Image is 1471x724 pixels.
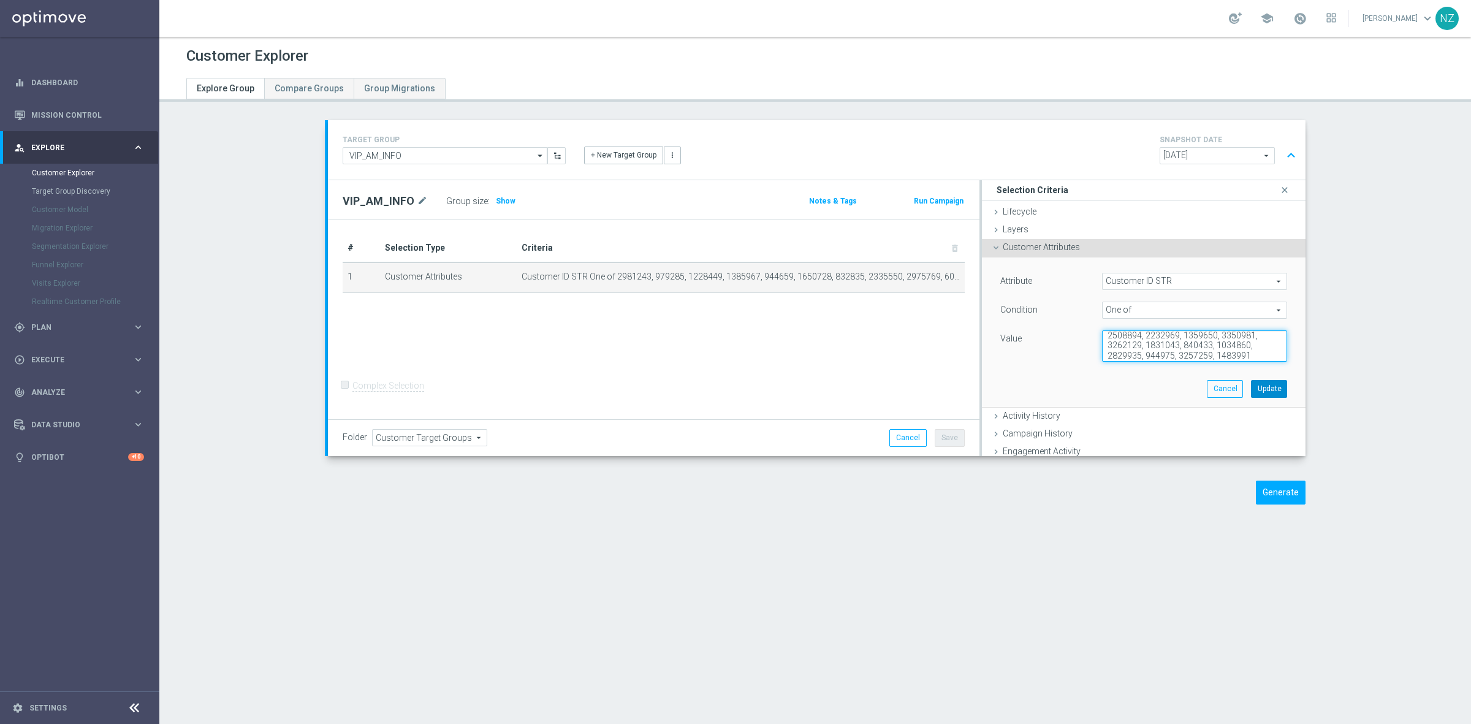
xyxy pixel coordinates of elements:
[808,194,858,208] button: Notes & Tags
[31,389,132,396] span: Analyze
[14,419,132,430] div: Data Studio
[14,66,144,99] div: Dashboard
[343,135,566,144] h4: TARGET GROUP
[343,234,380,262] th: #
[343,132,1291,167] div: TARGET GROUP arrow_drop_down + New Target Group more_vert SNAPSHOT DATE arrow_drop_down expand_less
[446,196,488,207] label: Group size
[380,262,517,293] td: Customer Attributes
[584,147,663,164] button: + New Target Group
[1003,411,1060,421] span: Activity History
[364,83,435,93] span: Group Migrations
[32,182,158,200] div: Target Group Discovery
[32,219,158,237] div: Migration Explorer
[1361,9,1435,28] a: [PERSON_NAME]keyboard_arrow_down
[935,429,965,446] button: Save
[343,432,367,443] label: Folder
[1000,305,1038,314] lable: Condition
[14,354,25,365] i: play_circle_outline
[668,151,677,159] i: more_vert
[1003,429,1073,438] span: Campaign History
[1003,446,1081,456] span: Engagement Activity
[343,194,414,208] h2: VIP_AM_INFO
[496,197,515,205] span: Show
[31,324,132,331] span: Plan
[913,194,965,208] button: Run Campaign
[13,387,145,397] button: track_changes Analyze keyboard_arrow_right
[1421,12,1434,25] span: keyboard_arrow_down
[186,78,446,99] ul: Tabs
[14,142,132,153] div: Explore
[132,354,144,365] i: keyboard_arrow_right
[132,321,144,333] i: keyboard_arrow_right
[13,452,145,462] button: lightbulb Optibot +10
[31,356,132,364] span: Execute
[128,453,144,461] div: +10
[380,234,517,262] th: Selection Type
[32,200,158,219] div: Customer Model
[32,274,158,292] div: Visits Explorer
[197,83,254,93] span: Explore Group
[132,386,144,398] i: keyboard_arrow_right
[1003,207,1036,216] span: Lifecycle
[13,322,145,332] button: gps_fixed Plan keyboard_arrow_right
[32,237,158,256] div: Segmentation Explorer
[352,380,424,392] label: Complex Selection
[664,147,681,164] button: more_vert
[343,262,380,293] td: 1
[13,110,145,120] button: Mission Control
[132,419,144,430] i: keyboard_arrow_right
[534,148,547,164] i: arrow_drop_down
[31,66,144,99] a: Dashboard
[32,168,127,178] a: Customer Explorer
[1003,242,1080,252] span: Customer Attributes
[522,272,960,282] span: Customer ID STR One of 2981243, 979285, 1228449, 1385967, 944659, 1650728, 832835, 2335550, 29757...
[14,142,25,153] i: person_search
[186,47,308,65] h1: Customer Explorer
[1260,12,1274,25] span: school
[132,142,144,153] i: keyboard_arrow_right
[488,196,490,207] label: :
[32,186,127,196] a: Target Group Discovery
[14,387,25,398] i: track_changes
[14,322,132,333] div: Plan
[1000,276,1032,286] lable: Attribute
[1000,333,1022,344] label: Value
[1279,182,1291,199] i: close
[275,83,344,93] span: Compare Groups
[13,143,145,153] button: person_search Explore keyboard_arrow_right
[997,185,1068,196] h3: Selection Criteria
[12,703,23,714] i: settings
[14,354,132,365] div: Execute
[13,355,145,365] button: play_circle_outline Execute keyboard_arrow_right
[32,164,158,182] div: Customer Explorer
[31,99,144,131] a: Mission Control
[14,452,25,463] i: lightbulb
[889,429,927,446] button: Cancel
[13,78,145,88] button: equalizer Dashboard
[14,99,144,131] div: Mission Control
[417,194,428,208] i: mode_edit
[522,243,553,253] span: Criteria
[1251,380,1287,397] button: Update
[31,421,132,429] span: Data Studio
[29,704,67,712] a: Settings
[31,144,132,151] span: Explore
[14,441,144,473] div: Optibot
[13,420,145,430] button: Data Studio keyboard_arrow_right
[343,147,547,164] input: Select Existing or Create New
[1207,380,1243,397] button: Cancel
[1160,135,1301,144] h4: SNAPSHOT DATE
[32,292,158,311] div: Realtime Customer Profile
[1256,481,1306,505] button: Generate
[32,256,158,274] div: Funnel Explorer
[31,441,128,473] a: Optibot
[14,77,25,88] i: equalizer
